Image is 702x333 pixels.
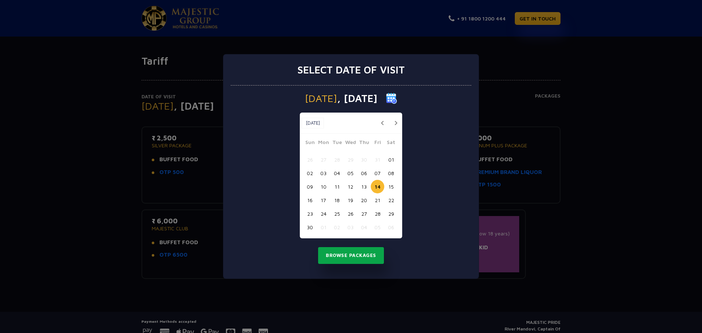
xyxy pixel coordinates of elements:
button: 29 [344,153,357,166]
button: 17 [317,193,330,207]
button: 12 [344,180,357,193]
button: 27 [357,207,371,220]
button: 01 [384,153,398,166]
button: 18 [330,193,344,207]
span: Sat [384,138,398,148]
button: 08 [384,166,398,180]
span: Thu [357,138,371,148]
button: 24 [317,207,330,220]
button: 29 [384,207,398,220]
span: Tue [330,138,344,148]
button: 30 [303,220,317,234]
button: 10 [317,180,330,193]
button: 05 [371,220,384,234]
button: 02 [330,220,344,234]
h3: Select date of visit [297,64,405,76]
button: 25 [330,207,344,220]
button: 20 [357,193,371,207]
button: 31 [371,153,384,166]
span: [DATE] [305,93,337,103]
button: 22 [384,193,398,207]
span: Sun [303,138,317,148]
button: 05 [344,166,357,180]
button: [DATE] [302,118,324,129]
span: Fri [371,138,384,148]
button: 04 [357,220,371,234]
button: 15 [384,180,398,193]
button: 03 [317,166,330,180]
button: 06 [384,220,398,234]
button: 21 [371,193,384,207]
button: 11 [330,180,344,193]
button: 13 [357,180,371,193]
button: 09 [303,180,317,193]
span: Mon [317,138,330,148]
span: Wed [344,138,357,148]
span: , [DATE] [337,93,377,103]
button: 16 [303,193,317,207]
button: 01 [317,220,330,234]
button: 26 [303,153,317,166]
button: 27 [317,153,330,166]
button: 30 [357,153,371,166]
button: Browse Packages [318,247,384,264]
button: 03 [344,220,357,234]
button: 04 [330,166,344,180]
button: 14 [371,180,384,193]
img: calender icon [386,93,397,104]
button: 06 [357,166,371,180]
button: 28 [371,207,384,220]
button: 07 [371,166,384,180]
button: 02 [303,166,317,180]
button: 19 [344,193,357,207]
button: 23 [303,207,317,220]
button: 28 [330,153,344,166]
button: 26 [344,207,357,220]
